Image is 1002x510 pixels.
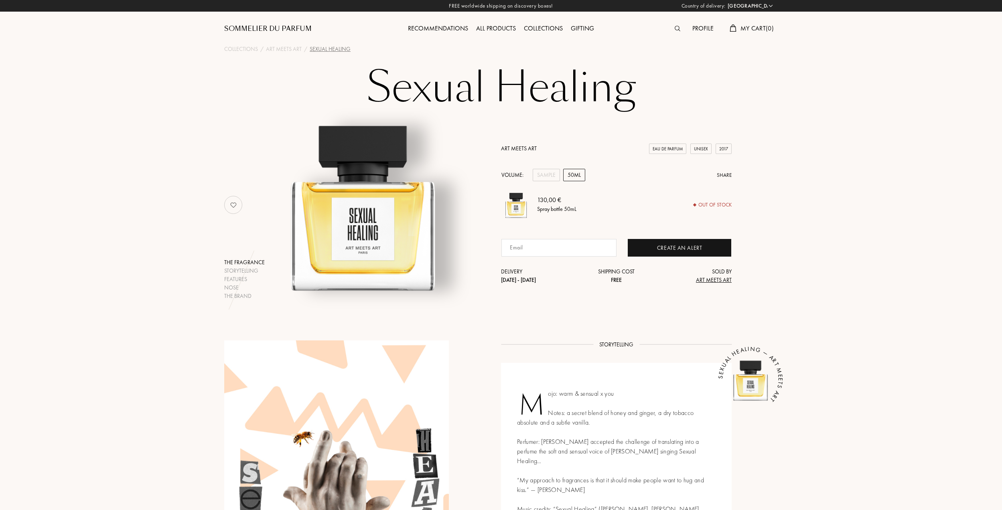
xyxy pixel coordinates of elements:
[472,24,520,32] a: All products
[675,26,680,31] img: search_icn.svg
[578,267,655,284] div: Shipping cost
[520,24,567,32] a: Collections
[472,24,520,34] div: All products
[649,144,686,154] div: Eau de Parfum
[628,239,731,257] div: Create an alert
[717,171,732,179] div: Share
[501,169,528,181] div: Volume:
[300,66,702,110] h1: Sexual Healing
[533,169,560,181] div: Sample
[688,24,718,34] div: Profile
[501,189,531,219] img: Sexual Healing Art Meets Art
[224,45,258,53] a: Collections
[260,45,264,53] div: /
[224,275,265,283] div: Features
[264,102,462,300] img: Sexual Healing Art Meets Art
[655,267,732,284] div: Sold by
[224,24,312,34] a: Sommelier du Parfum
[501,239,617,257] input: Email
[682,2,726,10] span: Country of delivery:
[537,205,576,213] div: Spray bottle 50mL
[225,197,241,213] img: no_like_p.png
[404,24,472,34] div: Recommendations
[224,258,265,267] div: The fragrance
[730,24,736,32] img: cart.svg
[726,355,775,403] img: Sexual Healing
[224,283,265,292] div: Nose
[224,267,265,275] div: Storytelling
[520,24,567,34] div: Collections
[694,201,732,209] div: Out of stock
[688,24,718,32] a: Profile
[310,45,351,53] div: Sexual Healing
[224,292,265,300] div: The brand
[690,144,712,154] div: Unisex
[567,24,598,34] div: Gifting
[611,276,622,283] span: Free
[304,45,307,53] div: /
[501,267,578,284] div: Delivery
[501,145,537,152] a: Art Meets Art
[567,24,598,32] a: Gifting
[501,276,536,283] span: [DATE] - [DATE]
[696,276,732,283] span: Art Meets Art
[740,24,774,32] span: My Cart ( 0 )
[266,45,302,53] a: Art Meets Art
[716,144,732,154] div: 2017
[404,24,472,32] a: Recommendations
[563,169,585,181] div: 50mL
[537,195,576,205] div: 130,00 €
